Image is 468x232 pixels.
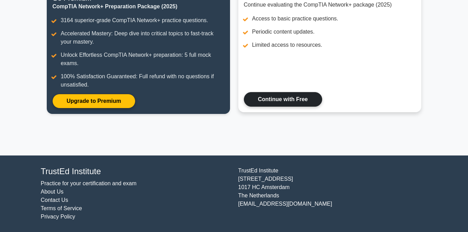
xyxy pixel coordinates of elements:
[41,167,230,177] h4: TrustEd Institute
[244,92,322,107] a: Continue with Free
[234,167,432,221] div: TrustEd Institute [STREET_ADDRESS] 1017 HC Amsterdam The Netherlands [EMAIL_ADDRESS][DOMAIN_NAME]
[52,94,135,108] a: Upgrade to Premium
[41,197,68,203] a: Contact Us
[41,214,76,220] a: Privacy Policy
[41,205,82,211] a: Terms of Service
[41,189,64,195] a: About Us
[41,180,137,186] a: Practice for your certification and exam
